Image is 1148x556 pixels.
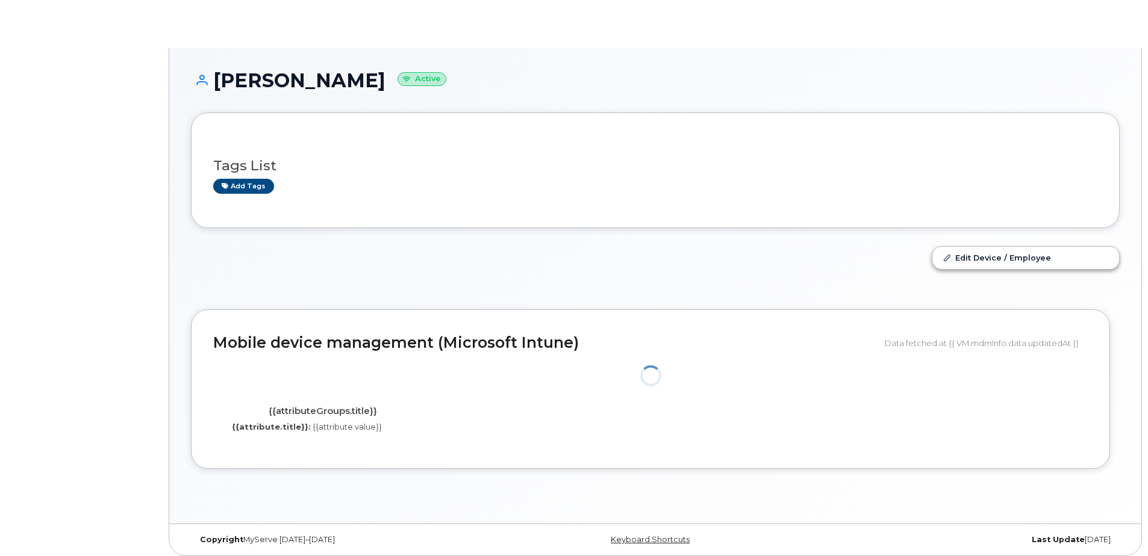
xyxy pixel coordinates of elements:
span: {{attribute.value}} [313,422,382,431]
h2: Mobile device management (Microsoft Intune) [213,335,876,351]
div: Data fetched at {{ VM.mdmInfo.data.updatedAt }} [885,332,1088,354]
label: {{attribute.title}}: [232,421,311,433]
strong: Copyright [200,535,243,544]
div: MyServe [DATE]–[DATE] [191,535,501,545]
div: [DATE] [810,535,1120,545]
strong: Last Update [1032,535,1085,544]
a: Keyboard Shortcuts [611,535,690,544]
small: Active [398,72,446,86]
a: Edit Device / Employee [932,247,1119,268]
h4: {{attributeGroups.title}} [222,406,423,416]
h3: Tags List [213,158,1097,173]
a: Add tags [213,179,274,194]
h1: [PERSON_NAME] [191,70,1120,91]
